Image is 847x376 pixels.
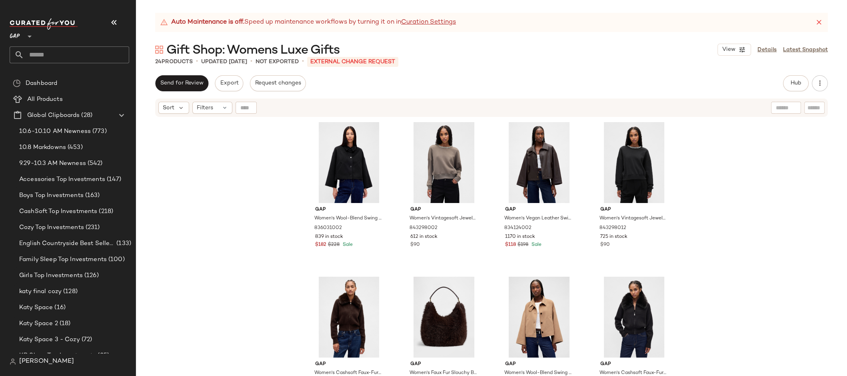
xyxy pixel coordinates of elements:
span: Gap [315,361,383,368]
strong: Auto Maintenance is off. [171,18,244,27]
img: svg%3e [10,358,16,365]
span: (126) [83,271,99,280]
span: (163) [84,191,100,200]
span: (542) [86,159,103,168]
div: Products [155,58,193,66]
span: 1170 in stock [505,233,535,241]
span: (231) [84,223,100,232]
span: • [250,57,252,66]
span: Gap [600,206,668,213]
span: (133) [115,239,131,248]
span: 843298002 [410,225,437,232]
span: Katy Space [19,303,53,312]
span: $198 [517,241,528,249]
span: 836031002 [314,225,342,232]
span: (218) [97,207,113,216]
span: View [722,46,735,53]
span: (16) [53,303,66,312]
span: Gift Shop: Womens Luxe Gifts [166,42,340,58]
span: Katy Space 3 - Cozy [19,335,80,344]
span: Boys Top Investments [19,191,84,200]
img: cfy_white_logo.C9jOOHJF.svg [10,18,78,30]
span: Katy Space 2 [19,319,58,328]
span: 9.29-10.3 AM Newness [19,159,86,168]
span: 10.6-10.10 AM Newness [19,127,91,136]
span: $90 [410,241,420,249]
p: Not Exported [256,58,299,66]
span: 725 in stock [600,233,627,241]
span: Gap [505,206,573,213]
span: 24 [155,59,162,65]
span: Hub [790,80,801,86]
button: Send for Review [155,75,208,91]
span: Family Sleep Top Investments [19,255,107,264]
span: 612 in stock [410,233,437,241]
span: Women's Vegan Leather Swing Jacket by Gap [PERSON_NAME] Size M/L [504,215,572,222]
span: Dashboard [26,79,57,88]
span: (85) [96,351,109,360]
span: $228 [328,241,340,249]
span: Send for Review [160,80,204,86]
img: svg%3e [13,79,21,87]
span: 839 in stock [315,233,343,241]
a: Curation Settings [401,18,456,27]
span: CashSoft Top Investments [19,207,97,216]
img: cn60608384.jpg [594,122,674,203]
span: English Countryside Best Sellers 9.28-10.4 [19,239,115,248]
span: Global Clipboards [27,111,80,120]
span: (100) [107,255,125,264]
span: [PERSON_NAME] [19,357,74,366]
img: svg%3e [155,46,163,54]
span: Sort [163,104,174,112]
span: GAP [10,27,20,42]
button: Request changes [250,75,306,91]
span: Girls Top Investments [19,271,83,280]
p: External Change Request [307,57,398,67]
span: Gap [505,361,573,368]
span: (18) [58,319,71,328]
span: $90 [600,241,610,249]
span: Request changes [255,80,301,86]
button: View [717,44,751,56]
span: $182 [315,241,326,249]
span: Women's Wool-Blend Swing Jacket by Gap New Classic Navy Blue Size XS/S [314,215,382,222]
span: (773) [91,127,107,136]
span: Cozy Top Investments [19,223,84,232]
span: All Products [27,95,63,104]
span: (147) [105,175,122,184]
span: (72) [80,335,92,344]
span: 843298012 [599,225,626,232]
img: cn60576973.jpg [309,277,389,358]
img: cn60603633.jpg [594,277,674,358]
span: • [196,57,198,66]
span: Accessories Top Investments [19,175,105,184]
span: Women's Vintagesoft Jewel-Neck Crop Sweatshirt by Gap Plymouth Rock Brown Size M [410,215,477,222]
img: cn60214110.jpg [309,122,389,203]
span: Sale [530,242,541,247]
span: Export [220,80,238,86]
span: (453) [66,143,83,152]
img: cn60271552.jpg [404,277,484,358]
img: cn60432123.jpg [499,277,579,358]
span: KB Sleep Top Investments [19,351,96,360]
span: $118 [505,241,516,249]
img: cn60592513.jpg [404,122,484,203]
span: Gap [315,206,383,213]
span: Sale [341,242,353,247]
span: 834124002 [504,225,531,232]
span: Gap [600,361,668,368]
span: • [302,57,304,66]
span: katy final cozy [19,287,62,296]
img: cn60066142.jpg [499,122,579,203]
button: Hub [783,75,809,91]
span: (128) [62,287,78,296]
span: 10.8 Markdowns [19,143,66,152]
span: (28) [80,111,92,120]
span: Filters [197,104,213,112]
button: Export [215,75,243,91]
p: updated [DATE] [201,58,247,66]
a: Details [757,46,777,54]
span: Gap [410,206,478,213]
span: Women's Vintagesoft Jewel-Neck Crop Sweatshirt by Gap Black Size M [599,215,667,222]
span: Gap [410,361,478,368]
